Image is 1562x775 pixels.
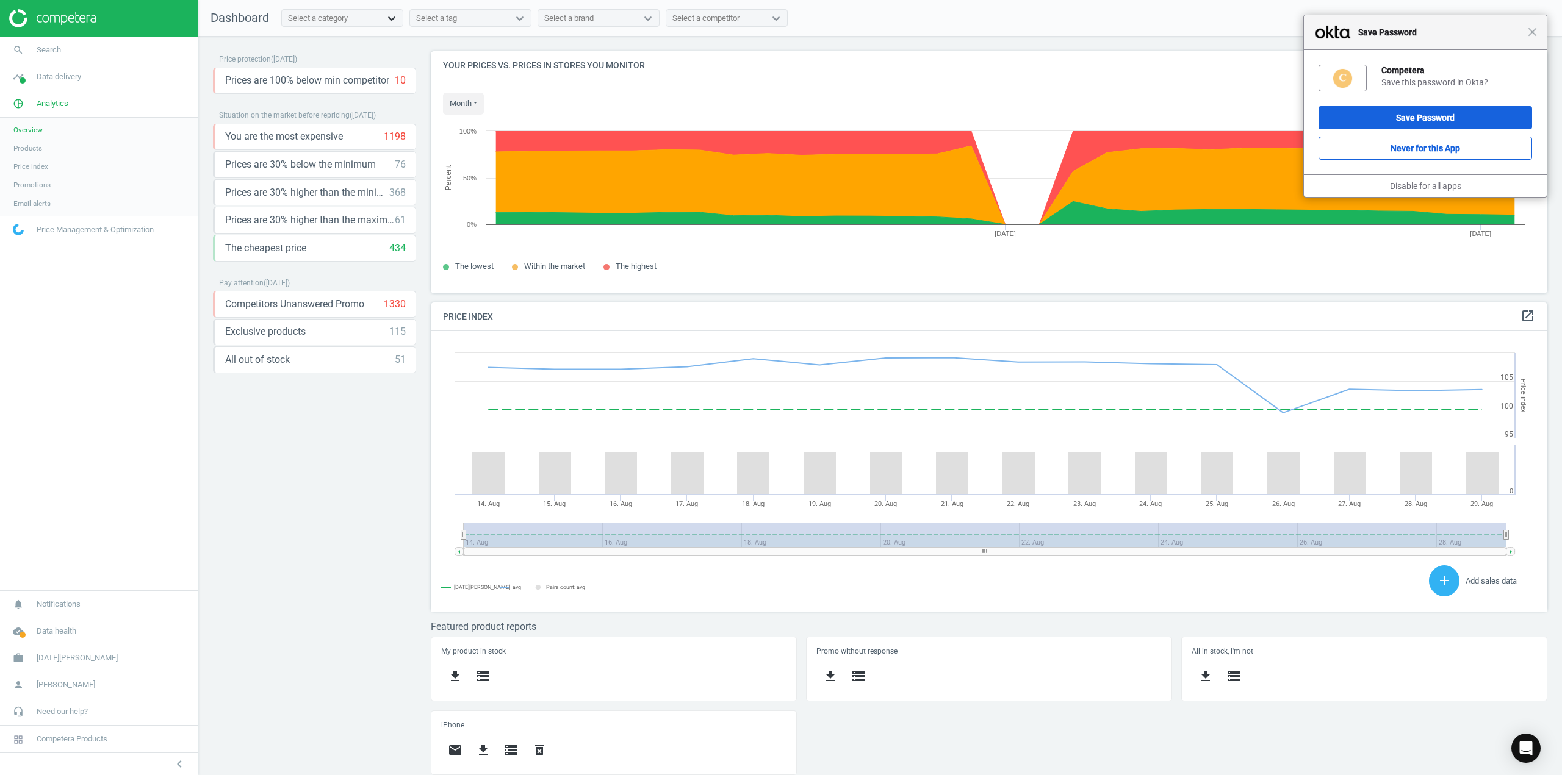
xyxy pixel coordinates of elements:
[1198,669,1213,684] i: get_app
[1007,500,1029,508] tspan: 22. Aug
[225,353,290,366] span: All out of stock
[37,626,76,637] span: Data health
[431,621,1547,632] h3: Featured product reports
[1390,181,1461,191] a: Disable for all apps
[1352,25,1528,40] span: Save Password
[1319,137,1532,160] button: Never for this App
[7,700,30,723] i: headset_mic
[1429,565,1459,596] button: add
[225,186,389,199] span: Prices are 30% higher than the minimum
[13,180,51,190] span: Promotions
[271,55,297,63] span: ( [DATE] )
[546,584,585,590] tspan: Pairs count: avg
[513,584,521,590] tspan: avg
[504,743,519,757] i: storage
[37,652,118,663] span: [DATE][PERSON_NAME]
[384,298,406,311] div: 1330
[389,241,406,255] div: 434
[1500,373,1513,382] text: 105
[610,500,632,508] tspan: 16. Aug
[443,93,484,115] button: month
[477,500,500,508] tspan: 14. Aug
[995,230,1016,237] tspan: [DATE]
[13,125,43,135] span: Overview
[13,162,48,171] span: Price index
[1192,662,1220,691] button: get_app
[1519,379,1527,412] tspan: Price Index
[742,500,765,508] tspan: 18. Aug
[384,130,406,143] div: 1198
[1466,576,1517,585] span: Add sales data
[7,646,30,670] i: work
[469,662,497,691] button: storage
[350,111,376,120] span: ( [DATE] )
[225,158,376,171] span: Prices are 30% below the minimum
[444,165,453,190] tspan: Percent
[431,51,1547,80] h4: Your prices vs. prices in stores you monitor
[816,662,844,691] button: get_app
[1437,573,1452,588] i: add
[1272,500,1295,508] tspan: 26. Aug
[1319,106,1532,129] button: Save Password
[225,74,389,87] span: Prices are 100% below min competitor
[441,662,469,691] button: get_app
[7,38,30,62] i: search
[1381,77,1532,88] div: Save this password in Okta?
[476,669,491,684] i: storage
[1505,430,1513,438] text: 95
[37,679,95,690] span: [PERSON_NAME]
[1338,500,1361,508] tspan: 27. Aug
[7,65,30,88] i: timeline
[497,736,525,765] button: storage
[675,500,698,508] tspan: 17. Aug
[441,647,786,655] h5: My product in stock
[532,743,547,757] i: delete_forever
[1500,402,1513,410] text: 100
[1381,65,1532,76] div: Competera
[1510,487,1513,495] text: 0
[1220,662,1248,691] button: storage
[851,669,866,684] i: storage
[455,262,494,271] span: The lowest
[225,298,364,311] span: Competitors Unanswered Promo
[1470,500,1493,508] tspan: 29. Aug
[1528,27,1537,37] span: Close
[431,302,1547,331] h4: Price Index
[844,662,873,691] button: storage
[13,199,51,209] span: Email alerts
[672,13,740,24] div: Select a competitor
[1192,647,1536,655] h5: All in stock, i'm not
[1521,309,1535,324] a: open_in_new
[1470,230,1491,237] tspan: [DATE]
[219,279,264,287] span: Pay attention
[941,500,963,508] tspan: 21. Aug
[1405,500,1427,508] tspan: 28. Aug
[616,262,657,271] span: The highest
[416,13,457,24] div: Select a tag
[395,158,406,171] div: 76
[389,186,406,199] div: 368
[13,224,24,235] img: wGWNvw8QSZomAAAAABJRU5ErkJggg==
[816,647,1161,655] h5: Promo without response
[476,743,491,757] i: get_app
[172,757,187,771] i: chevron_left
[37,599,81,610] span: Notifications
[448,743,462,757] i: email
[7,620,30,643] i: cloud_done
[37,45,61,55] span: Search
[389,325,406,338] div: 115
[225,241,306,255] span: The cheapest price
[459,127,477,135] text: 100%
[7,92,30,115] i: pie_chart_outlined
[7,593,30,616] i: notifications
[37,706,88,717] span: Need our help?
[544,13,594,24] div: Select a brand
[395,74,406,87] div: 10
[524,262,585,271] span: Within the market
[37,71,81,82] span: Data delivery
[454,584,510,590] tspan: [DATE][PERSON_NAME]
[467,221,477,228] text: 0%
[448,669,462,684] i: get_app
[1226,669,1241,684] i: storage
[1139,500,1162,508] tspan: 24. Aug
